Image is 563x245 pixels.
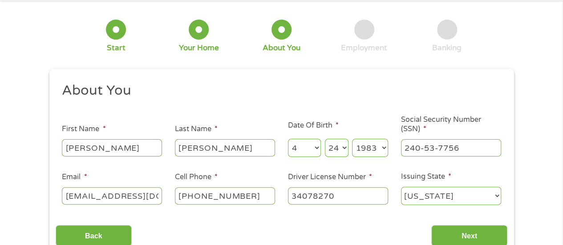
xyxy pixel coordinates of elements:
[107,43,126,53] div: Start
[62,139,162,156] input: John
[432,43,462,53] div: Banking
[179,43,219,53] div: Your Home
[175,139,275,156] input: Smith
[62,82,494,100] h2: About You
[401,139,501,156] input: 078-05-1120
[62,173,87,182] label: Email
[263,43,300,53] div: About You
[62,125,105,134] label: First Name
[401,115,501,134] label: Social Security Number (SSN)
[288,121,339,130] label: Date Of Birth
[401,172,451,181] label: Issuing State
[341,43,387,53] div: Employment
[175,125,218,134] label: Last Name
[175,173,218,182] label: Cell Phone
[175,187,275,204] input: (541) 754-3010
[288,173,372,182] label: Driver License Number
[62,187,162,204] input: john@gmail.com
